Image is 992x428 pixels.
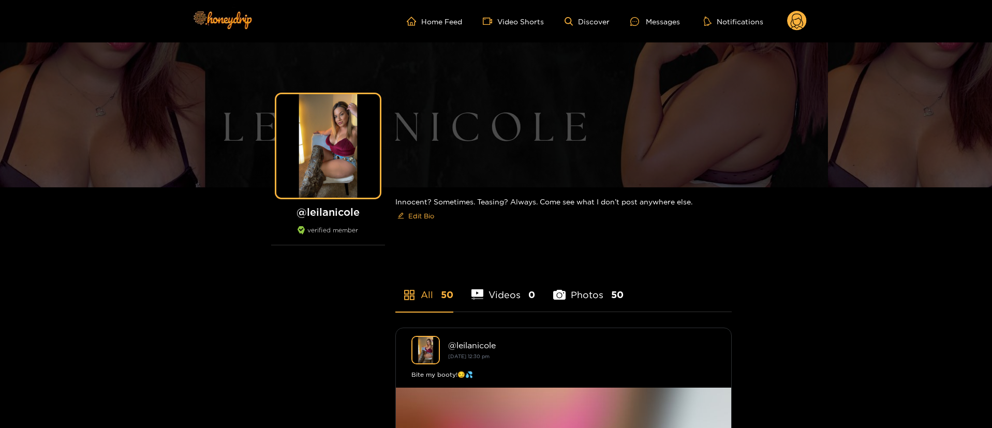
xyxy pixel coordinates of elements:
[395,265,453,312] li: All
[565,17,610,26] a: Discover
[408,211,434,221] span: Edit Bio
[611,288,624,301] span: 50
[553,265,624,312] li: Photos
[483,17,497,26] span: video-camera
[411,336,440,364] img: leilanicole
[395,208,436,224] button: editEdit Bio
[448,353,490,359] small: [DATE] 12:30 pm
[483,17,544,26] a: Video Shorts
[630,16,680,27] div: Messages
[528,288,535,301] span: 0
[411,370,716,380] div: Bite my booty!😏💦
[395,187,732,232] div: Innocent? Sometimes. Teasing? Always. Come see what I don’t post anywhere else.
[271,205,385,218] h1: @ leilanicole
[471,265,536,312] li: Videos
[701,16,766,26] button: Notifications
[441,288,453,301] span: 50
[407,17,421,26] span: home
[403,289,416,301] span: appstore
[271,226,385,245] div: verified member
[397,212,404,220] span: edit
[407,17,462,26] a: Home Feed
[448,341,716,350] div: @ leilanicole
